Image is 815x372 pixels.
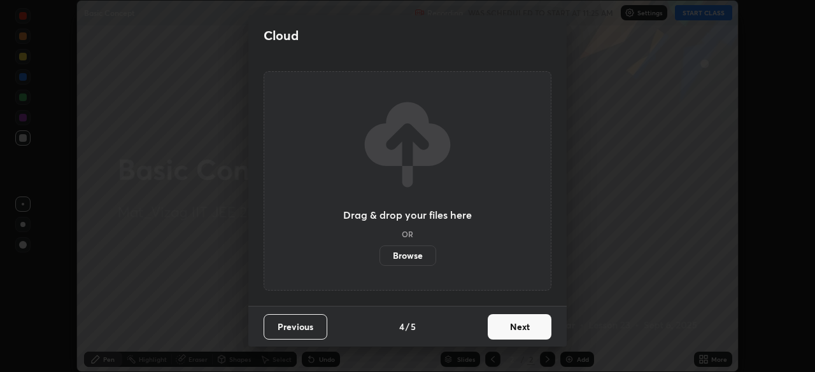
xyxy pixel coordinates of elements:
[343,210,472,220] h3: Drag & drop your files here
[264,314,327,340] button: Previous
[399,320,404,333] h4: 4
[411,320,416,333] h4: 5
[488,314,551,340] button: Next
[406,320,409,333] h4: /
[402,230,413,238] h5: OR
[264,27,299,44] h2: Cloud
